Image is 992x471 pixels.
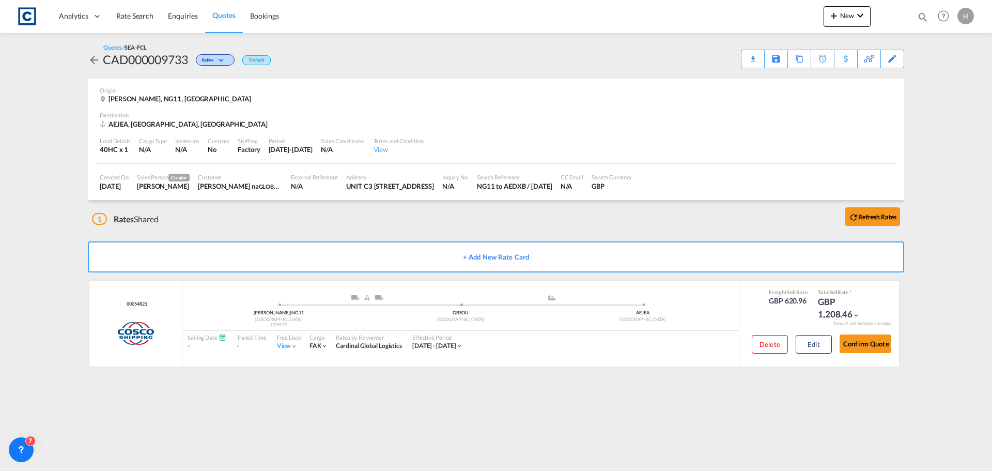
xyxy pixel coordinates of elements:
div: Stuffing [238,137,260,145]
md-icon: icon-chevron-down [290,343,298,350]
div: AEJEA, Jebel Ali, Middle East [100,119,270,129]
span: Rate Search [116,11,153,20]
div: 16 Sep 2025 [100,181,129,191]
div: 40HC x 1 [100,145,131,154]
span: Subject to Remarks [848,289,851,295]
div: Cardinal Global Logistics [336,342,402,351]
div: Customs [208,137,229,145]
md-icon: icon-chevron-down [216,58,229,64]
div: Hannah Nutter [137,181,190,191]
div: - [237,342,267,351]
div: Help [935,7,957,26]
div: Search Reference [477,173,552,181]
div: Remark and Inclusion included [826,321,899,326]
md-icon: icon-chevron-down [854,9,866,22]
div: Effective Period [412,333,463,341]
div: Transit Time [237,333,267,341]
button: icon-plus 400-fgNewicon-chevron-down [824,6,871,27]
md-icon: icon-chevron-down [321,342,328,350]
div: Customer [198,173,283,181]
div: Viewicon-chevron-down [277,342,298,351]
span: NG11 [291,310,304,315]
div: Created On [100,173,129,181]
span: Bookings [250,11,279,20]
div: AEJEA [552,310,734,316]
div: N/A [175,145,187,154]
div: External Reference [291,173,338,181]
div: Free Days [277,333,302,341]
md-icon: assets/icons/custom/ship-fill.svg [546,295,558,300]
div: Inquiry No. [442,173,469,181]
md-icon: icon-refresh [849,212,858,222]
md-icon: icon-chevron-down [456,342,463,350]
div: Clifton, NG11, United Kingdom [100,94,254,103]
div: Quote PDF is not available at this time [747,50,759,59]
img: 1fdb9190129311efbfaf67cbb4249bed.jpeg [16,5,39,28]
span: 00054821 [124,301,147,308]
span: Creator [168,174,190,181]
div: Address [346,173,434,181]
button: Confirm Quote [840,335,891,353]
div: Quotes /SEA-FCL [103,43,147,51]
button: + Add New Rate Card [88,241,904,272]
div: [GEOGRAPHIC_DATA] [369,316,551,323]
span: | [290,310,291,315]
div: - [188,342,226,351]
span: Sell [787,289,796,295]
div: Cargo [309,333,329,341]
span: Rates [114,214,134,224]
div: icon-arrow-left [88,51,103,68]
div: 01 Sep 2025 - 30 Sep 2025 [412,342,456,351]
div: GBP 620.96 [769,296,808,306]
div: Incoterms [175,137,199,145]
div: Factory Stuffing [238,145,260,154]
div: CC Email [561,173,583,181]
md-icon: icon-magnify [917,11,928,23]
div: Search Currency [592,173,632,181]
div: Destination [100,111,892,119]
img: COSCO [116,321,154,346]
div: N/A [139,145,167,154]
div: icon-magnify [917,11,928,27]
div: Freight Rate [769,288,808,296]
span: Cardinal Global Logistics [336,342,402,350]
span: [PERSON_NAME] [254,310,292,315]
span: Help [935,7,952,25]
md-icon: Schedules Available [219,333,226,341]
img: ROAD [375,295,383,300]
div: CAD000009733 [103,51,188,68]
div: N/A [321,145,365,154]
div: Save As Template [765,50,787,68]
div: Cargo Type [139,137,167,145]
div: H [957,8,974,24]
span: FAK [309,342,321,350]
div: Total Rate [818,288,870,296]
span: Sell [830,289,838,295]
button: icon-refreshRefresh Rates [845,207,900,226]
div: Terms and Condition [374,137,424,145]
div: Pickup ModeService Type Bristol, England,TruckRail; Truck [278,295,460,306]
md-icon: icon-chevron-down [853,312,860,319]
div: Origin [100,86,892,94]
md-icon: icon-download [747,52,759,59]
div: 30 Sep 2025 [269,145,313,154]
b: Refresh Rates [858,213,896,221]
md-icon: icon-plus 400-fg [828,9,840,22]
div: Load Details [100,137,131,145]
div: Change Status Here [188,51,237,68]
div: No [208,145,229,154]
div: GBSOU [369,310,551,316]
div: Sales Coordinator [321,137,365,145]
div: [GEOGRAPHIC_DATA] [188,316,369,323]
span: GLOBAL FREIGHT SERVICES LTD [259,182,342,190]
span: [DATE] - [DATE] [412,342,456,350]
div: Default [242,55,271,65]
div: Change Status Here [196,54,235,66]
button: Edit [796,335,832,354]
div: Sailing Date [188,333,226,341]
div: N/A [442,181,469,191]
div: Neil na [198,181,283,191]
div: NG11 to AEDXB / 16 Sep 2025 [477,181,552,191]
span: Enquiries [168,11,198,20]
